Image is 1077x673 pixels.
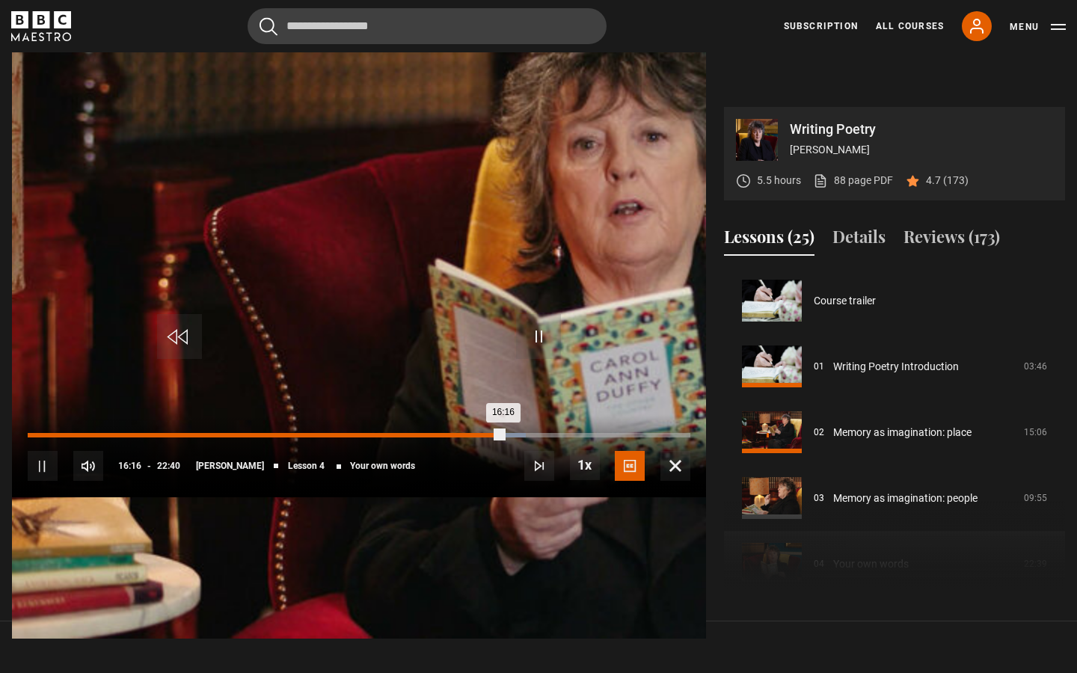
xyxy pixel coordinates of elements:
button: Next Lesson [524,451,554,481]
button: Captions [615,451,645,481]
button: Reviews (173) [903,224,1000,256]
button: Toggle navigation [1010,19,1066,34]
span: 22:40 [157,452,180,479]
a: Subscription [784,19,858,33]
span: 16:16 [118,452,141,479]
button: Fullscreen [660,451,690,481]
a: 88 page PDF [813,173,893,188]
input: Search [248,8,607,44]
p: Writing Poetry [790,123,1053,136]
button: Lessons (25) [724,224,814,256]
a: Memory as imagination: people [833,491,978,506]
button: Playback Rate [570,450,600,480]
p: 4.7 (173) [926,173,969,188]
a: All Courses [876,19,944,33]
p: [PERSON_NAME] [790,142,1053,158]
div: Progress Bar [28,433,690,437]
p: 5.5 hours [757,173,801,188]
a: Writing Poetry Introduction [833,359,959,375]
a: Course trailer [814,293,876,309]
a: Memory as imagination: place [833,425,972,440]
button: Details [832,224,886,256]
svg: BBC Maestro [11,11,71,41]
button: Pause [28,451,58,481]
span: Your own words [350,461,415,470]
video-js: Video Player [12,107,706,497]
span: - [147,461,151,471]
button: Mute [73,451,103,481]
span: Lesson 4 [288,461,325,470]
button: Submit the search query [260,17,277,36]
span: [PERSON_NAME] [196,461,264,470]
